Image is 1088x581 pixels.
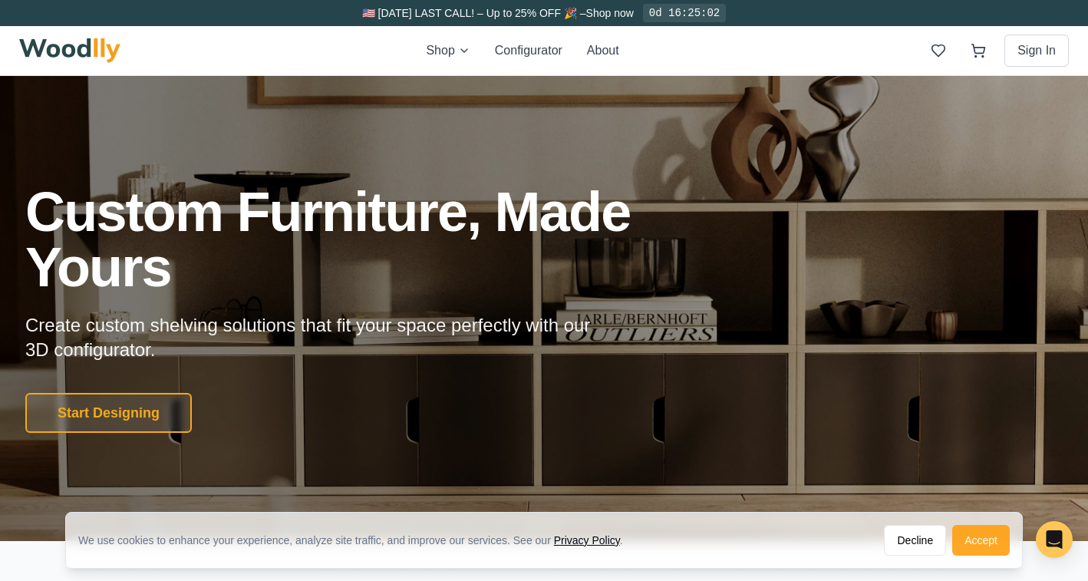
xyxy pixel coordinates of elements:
[19,38,120,63] img: Woodlly
[495,41,562,60] button: Configurator
[25,313,615,362] p: Create custom shelving solutions that fit your space perfectly with our 3D configurator.
[587,41,619,60] button: About
[25,393,192,433] button: Start Designing
[1036,521,1073,558] div: Open Intercom Messenger
[362,7,586,19] span: 🇺🇸 [DATE] LAST CALL! – Up to 25% OFF 🎉 –
[586,7,634,19] a: Shop now
[643,4,726,22] div: 0d 16:25:02
[952,525,1010,556] button: Accept
[554,534,620,546] a: Privacy Policy
[1004,35,1069,67] button: Sign In
[884,525,946,556] button: Decline
[25,184,713,295] h1: Custom Furniture, Made Yours
[426,41,470,60] button: Shop
[78,533,635,548] div: We use cookies to enhance your experience, analyze site traffic, and improve our services. See our .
